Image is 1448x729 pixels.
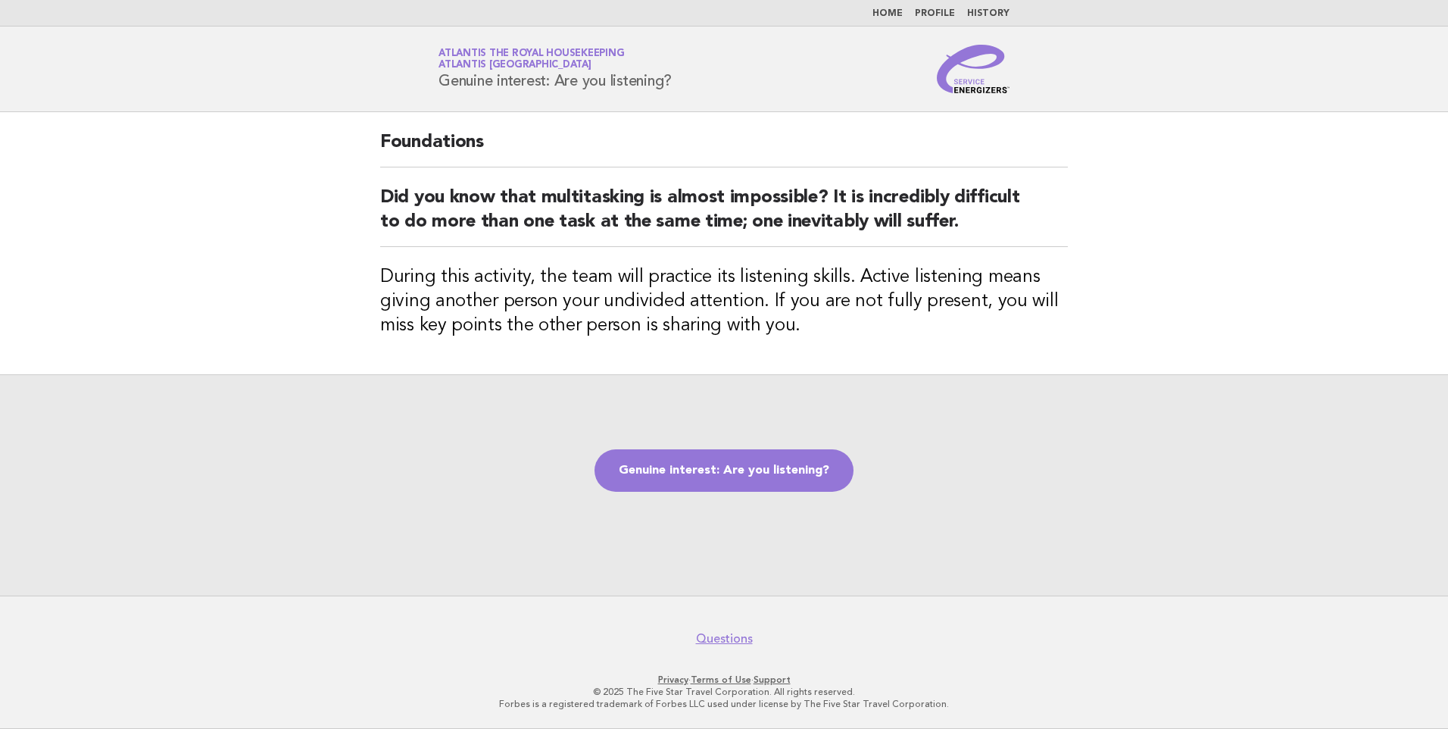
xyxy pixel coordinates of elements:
[261,686,1187,698] p: © 2025 The Five Star Travel Corporation. All rights reserved.
[380,265,1068,338] h3: During this activity, the team will practice its listening skills. Active listening means giving ...
[872,9,903,18] a: Home
[438,61,591,70] span: Atlantis [GEOGRAPHIC_DATA]
[261,698,1187,710] p: Forbes is a registered trademark of Forbes LLC used under license by The Five Star Travel Corpora...
[696,631,753,646] a: Questions
[937,45,1010,93] img: Service Energizers
[754,674,791,685] a: Support
[658,674,688,685] a: Privacy
[438,49,672,89] h1: Genuine interest: Are you listening?
[380,130,1068,167] h2: Foundations
[691,674,751,685] a: Terms of Use
[261,674,1187,686] p: · ·
[438,48,624,70] a: Atlantis the Royal HousekeepingAtlantis [GEOGRAPHIC_DATA]
[380,186,1068,247] h2: Did you know that multitasking is almost impossible? It is incredibly difficult to do more than o...
[594,449,854,492] a: Genuine interest: Are you listening?
[967,9,1010,18] a: History
[915,9,955,18] a: Profile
